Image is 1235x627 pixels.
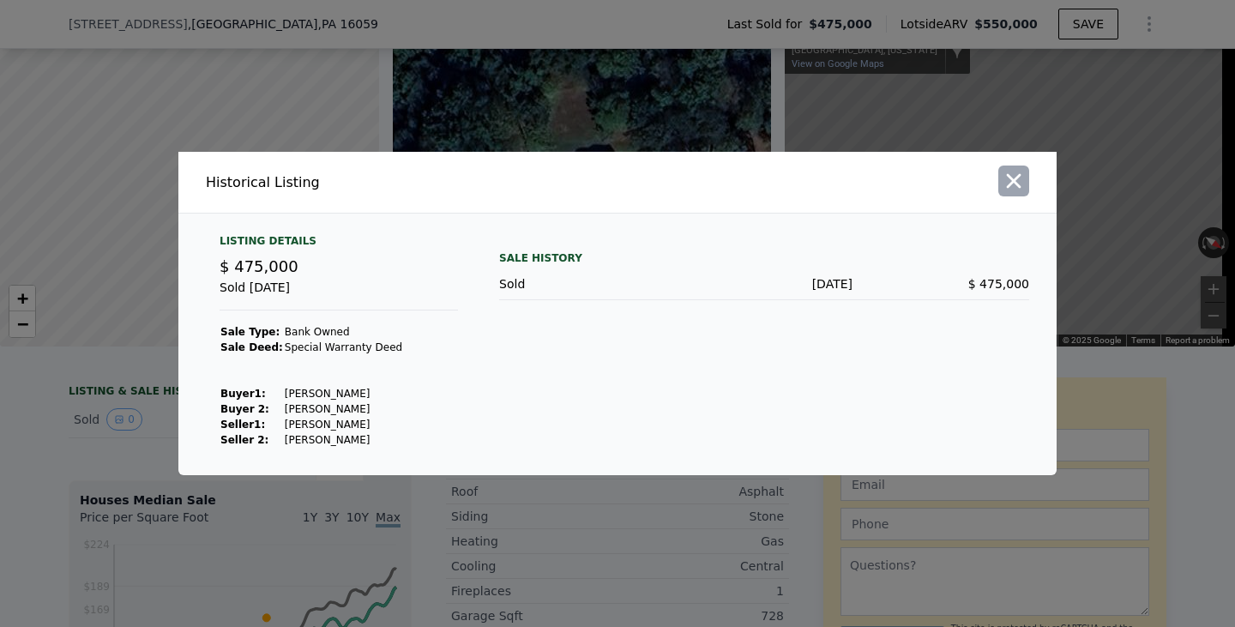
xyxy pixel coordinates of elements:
strong: Buyer 1 : [220,388,266,400]
span: $ 475,000 [220,257,298,275]
div: Historical Listing [206,172,611,193]
strong: Seller 2: [220,434,268,446]
strong: Buyer 2: [220,403,269,415]
td: Bank Owned [284,324,403,340]
div: Listing Details [220,234,458,255]
span: $ 475,000 [968,277,1029,291]
strong: Seller 1 : [220,419,265,431]
td: [PERSON_NAME] [284,386,403,401]
div: Sold [499,275,676,292]
td: [PERSON_NAME] [284,417,403,432]
div: [DATE] [676,275,852,292]
div: Sold [DATE] [220,279,458,310]
strong: Sale Deed: [220,341,283,353]
td: [PERSON_NAME] [284,432,403,448]
div: Sale History [499,248,1029,268]
td: [PERSON_NAME] [284,401,403,417]
strong: Sale Type: [220,326,280,338]
td: Special Warranty Deed [284,340,403,355]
